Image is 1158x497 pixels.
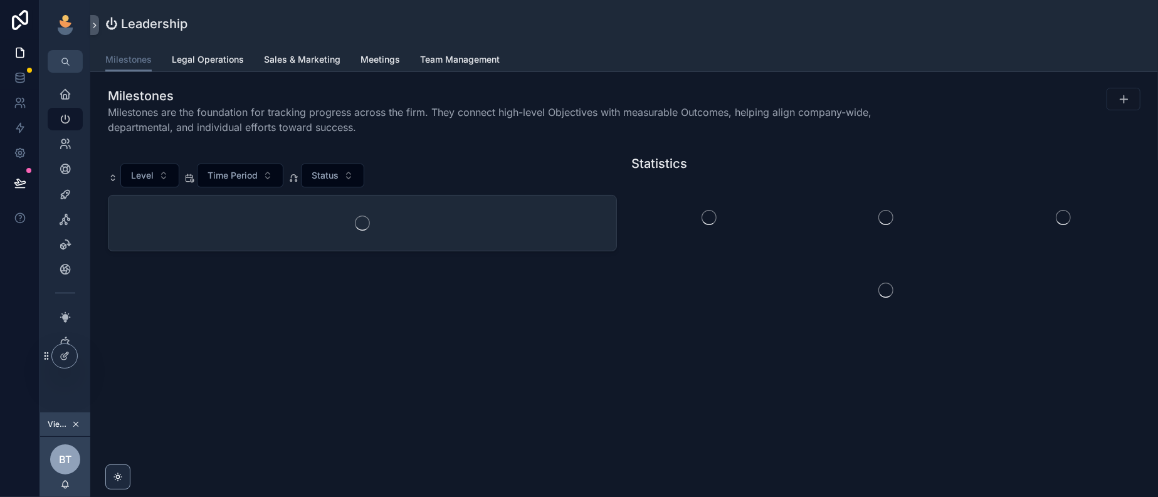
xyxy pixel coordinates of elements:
a: Milestones [105,48,152,72]
a: Sales & Marketing [264,48,340,73]
span: Team Management [420,53,500,66]
h1: Milestones [108,87,876,105]
span: Viewing as [PERSON_NAME] [48,419,69,429]
span: Milestones [105,53,152,66]
button: Select Button [197,164,283,187]
a: Team Management [420,48,500,73]
span: Legal Operations [172,53,244,66]
a: Meetings [361,48,400,73]
button: Select Button [120,164,179,187]
span: Milestones are the foundation for tracking progress across the firm. They connect high-level Obje... [108,105,876,135]
img: App logo [55,15,75,35]
span: Status [312,169,339,182]
h1: Statistics [632,155,688,172]
span: BT [59,452,71,467]
span: Time Period [208,169,258,182]
div: scrollable content [40,73,90,372]
span: Sales & Marketing [264,53,340,66]
span: Meetings [361,53,400,66]
a: Legal Operations [172,48,244,73]
span: Level [131,169,154,182]
h1: ⏻ Leadership [105,15,187,33]
button: Select Button [301,164,364,187]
